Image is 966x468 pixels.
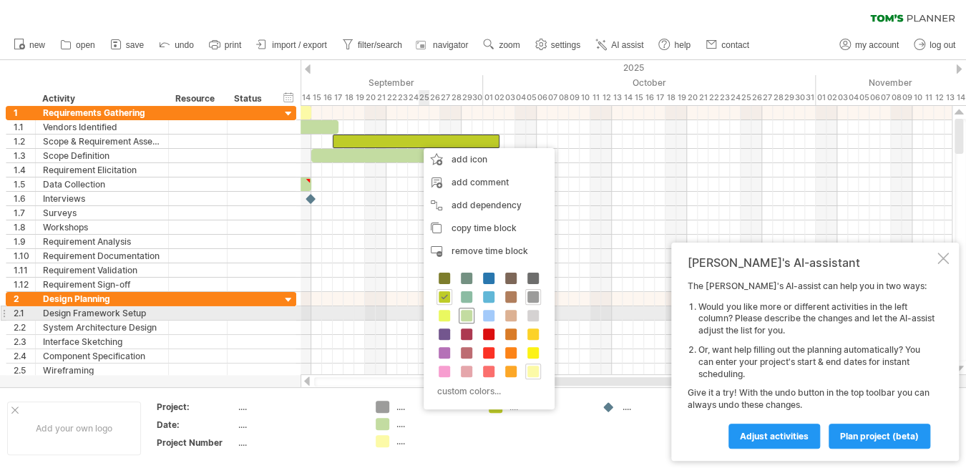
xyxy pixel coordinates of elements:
[429,90,440,105] div: Friday, 26 September 2025
[14,306,35,320] div: 2.1
[205,36,245,54] a: print
[698,344,935,380] li: Or, want help filling out the planning automatically? You can enter your project's start & end da...
[848,90,859,105] div: Tuesday, 4 November 2025
[43,335,161,348] div: Interface Sketching
[869,90,880,105] div: Thursday, 6 November 2025
[419,90,429,105] div: Thursday, 25 September 2025
[601,90,612,105] div: Sunday, 12 October 2025
[719,90,730,105] div: Thursday, 23 October 2025
[687,90,698,105] div: Monday, 20 October 2025
[43,206,161,220] div: Surveys
[365,90,376,105] div: Saturday, 20 September 2025
[728,424,820,449] a: Adjust activities
[784,90,794,105] div: Wednesday, 29 October 2025
[580,90,590,105] div: Friday, 10 October 2025
[107,36,148,54] a: save
[76,40,95,50] span: open
[910,36,960,54] a: log out
[14,106,35,120] div: 1
[805,90,816,105] div: Friday, 31 October 2025
[612,90,623,105] div: Monday, 13 October 2025
[623,401,701,413] div: ....
[526,90,537,105] div: Sunday, 5 October 2025
[433,40,468,50] span: navigator
[945,90,955,105] div: Thursday, 13 November 2025
[592,36,648,54] a: AI assist
[14,321,35,334] div: 2.2
[14,206,35,220] div: 1.7
[721,40,749,50] span: contact
[424,171,555,194] div: add comment
[234,92,265,106] div: Status
[934,90,945,105] div: Wednesday, 12 November 2025
[504,90,515,105] div: Friday, 3 October 2025
[829,424,930,449] a: plan project (beta)
[43,192,161,205] div: Interviews
[623,90,633,105] div: Tuesday, 14 October 2025
[859,90,869,105] div: Wednesday, 5 November 2025
[655,90,665,105] div: Friday, 17 October 2025
[358,40,402,50] span: filter/search
[43,249,161,263] div: Requirement Documentation
[751,90,762,105] div: Sunday, 26 October 2025
[14,364,35,377] div: 2.5
[698,90,708,105] div: Tuesday, 21 October 2025
[532,36,585,54] a: settings
[794,90,805,105] div: Thursday, 30 October 2025
[452,223,517,233] span: copy time block
[43,364,161,377] div: Wireframing
[740,431,809,442] span: Adjust activities
[773,90,784,105] div: Tuesday, 28 October 2025
[452,245,528,256] span: remove time block
[440,90,451,105] div: Saturday, 27 September 2025
[126,40,144,50] span: save
[702,36,753,54] a: contact
[43,135,161,148] div: Scope & Requirement Assessment
[43,349,161,363] div: Component Specification
[43,106,161,120] div: Requirements Gathering
[414,36,472,54] a: navigator
[930,40,955,50] span: log out
[43,292,161,306] div: Design Planning
[343,90,354,105] div: Thursday, 18 September 2025
[424,194,555,217] div: add dependency
[665,90,676,105] div: Saturday, 18 October 2025
[14,192,35,205] div: 1.6
[633,90,644,105] div: Wednesday, 15 October 2025
[855,40,899,50] span: my account
[7,401,141,455] div: Add your own logo
[43,235,161,248] div: Requirement Analysis
[840,431,919,442] span: plan project (beta)
[43,120,161,134] div: Vendors Identified
[730,90,741,105] div: Friday, 24 October 2025
[14,135,35,148] div: 1.2
[479,36,524,54] a: zoom
[762,90,773,105] div: Monday, 27 October 2025
[338,36,406,54] a: filter/search
[43,263,161,277] div: Requirement Validation
[912,90,923,105] div: Monday, 10 November 2025
[161,75,483,90] div: September 2025
[674,40,691,50] span: help
[311,90,322,105] div: Monday, 15 September 2025
[43,177,161,191] div: Data Collection
[157,437,235,449] div: Project Number
[494,90,504,105] div: Thursday, 2 October 2025
[272,40,327,50] span: import / export
[43,163,161,177] div: Requirement Elicitation
[558,90,569,105] div: Wednesday, 8 October 2025
[43,321,161,334] div: System Architecture Design
[14,292,35,306] div: 2
[472,90,483,105] div: Tuesday, 30 September 2025
[14,149,35,162] div: 1.3
[431,381,543,401] div: custom colors...
[14,163,35,177] div: 1.4
[43,220,161,234] div: Workshops
[688,255,935,270] div: [PERSON_NAME]'s AI-assistant
[43,306,161,320] div: Design Framework Setup
[551,40,580,50] span: settings
[826,90,837,105] div: Sunday, 2 November 2025
[451,90,462,105] div: Sunday, 28 September 2025
[14,220,35,234] div: 1.8
[253,36,331,54] a: import / export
